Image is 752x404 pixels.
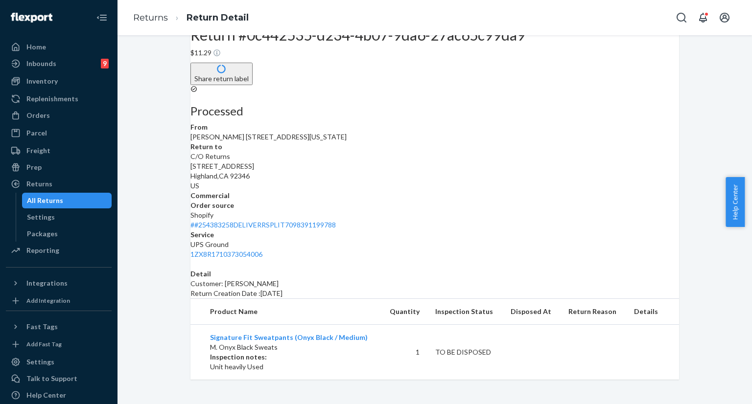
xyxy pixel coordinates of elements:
a: Prep [6,159,112,175]
div: Add Integration [26,296,70,305]
span: UPS Ground [190,240,229,248]
div: Returns [26,179,52,189]
div: Settings [27,212,55,222]
div: Orders [26,111,50,120]
strong: Commercial [190,191,230,200]
a: Packages [22,226,112,242]
a: All Returns [22,193,112,208]
ol: breadcrumbs [125,3,257,32]
p: [STREET_ADDRESS] [190,161,679,171]
div: 9 [101,59,109,68]
div: Inbounds [26,59,56,68]
a: Reporting [6,243,112,258]
div: Home [26,42,46,52]
dt: Return to [190,142,679,152]
dt: Service [190,230,679,240]
a: Inventory [6,73,112,89]
a: Settings [22,209,112,225]
p: M. Onyx Black Sweats [210,342,373,352]
img: Flexport logo [11,13,52,22]
a: Inbounds9 [6,56,112,71]
p: $11.29 [190,48,679,58]
a: Freight [6,143,112,158]
div: Help Center [26,390,66,400]
h2: Return #0c442535-d234-4b07-9da6-27ac65c99da9 [190,27,679,43]
p: US [190,181,679,191]
a: Parcel [6,125,112,141]
div: TO BE DISPOSED [435,347,495,357]
a: Home [6,39,112,55]
div: Replenishments [26,94,78,104]
span: [PERSON_NAME] [STREET_ADDRESS][US_STATE] [190,133,347,141]
th: Product Name [190,299,381,325]
div: Prep [26,162,42,172]
h3: Processed [190,105,679,117]
p: C/O Returns [190,152,679,161]
div: Integrations [26,278,68,288]
div: Shopify [190,210,679,230]
a: ##254383258DELIVERRSPLIT7098391199788 [190,221,336,229]
button: Share return label [190,63,253,85]
th: Return Reason [561,299,626,325]
a: 1ZX8R1710373054006 [190,250,262,258]
a: Orders [6,108,112,123]
a: Add Integration [6,295,112,307]
p: Return Creation Date : [DATE] [190,289,679,298]
a: Settings [6,354,112,370]
button: Integrations [6,275,112,291]
th: Details [626,299,679,325]
p: Highland , CA 92346 [190,171,679,181]
button: Help Center [726,177,745,227]
div: Packages [27,229,58,239]
th: Disposed At [503,299,561,325]
div: All Returns [27,196,63,205]
button: Fast Tags [6,319,112,335]
button: Open Search Box [672,8,691,27]
a: Help Center [6,387,112,403]
a: Replenishments [6,91,112,107]
td: 1 [381,325,428,380]
a: Add Fast Tag [6,338,112,350]
a: Returns [6,176,112,192]
dt: Order source [190,201,679,210]
th: Quantity [381,299,428,325]
a: Returns [133,12,168,23]
button: Open notifications [693,8,713,27]
p: Inspection notes: [210,352,373,362]
div: Fast Tags [26,322,58,332]
div: Inventory [26,76,58,86]
p: Customer: [PERSON_NAME] [190,279,679,289]
div: Add Fast Tag [26,340,62,348]
div: Freight [26,146,50,156]
button: Close Navigation [92,8,112,27]
div: Parcel [26,128,47,138]
button: Open account menu [715,8,734,27]
div: Talk to Support [26,374,77,383]
a: Return Detail [187,12,249,23]
dt: Detail [190,269,679,279]
th: Inspection Status [427,299,503,325]
a: Talk to Support [6,371,112,386]
dt: From [190,122,679,132]
a: Signature Fit Sweatpants (Onyx Black / Medium) [210,333,368,341]
div: Settings [26,357,54,367]
div: Reporting [26,246,59,255]
p: Unit heavily Used [210,362,373,372]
